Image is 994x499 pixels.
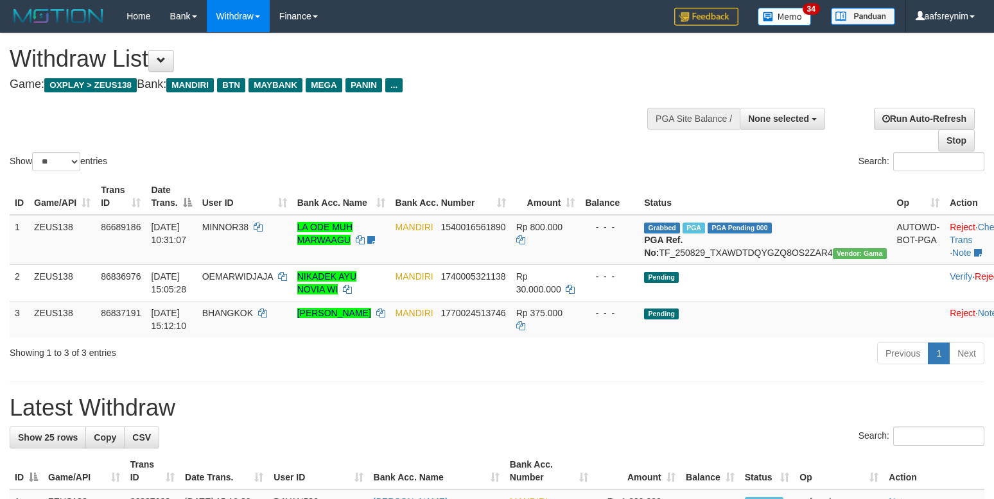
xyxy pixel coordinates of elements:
th: Date Trans.: activate to sort column descending [146,178,196,215]
span: MANDIRI [396,222,433,232]
label: Search: [859,152,984,171]
button: None selected [740,108,825,130]
a: LA ODE MUH MARWAAGU [297,222,353,245]
th: Game/API: activate to sort column ascending [43,453,125,489]
span: Copy 1540016561890 to clipboard [440,222,505,232]
img: MOTION_logo.png [10,6,107,26]
span: Grabbed [644,223,680,233]
span: MINNOR38 [202,222,248,232]
th: Bank Acc. Number: activate to sort column ascending [505,453,593,489]
th: ID [10,178,29,215]
a: 1 [928,343,950,364]
span: Rp 30.000.000 [516,271,561,294]
span: Pending [644,272,679,283]
span: PGA Pending [708,223,772,233]
span: [DATE] 15:05:28 [151,271,186,294]
div: Showing 1 to 3 of 3 entries [10,341,405,359]
input: Search: [893,152,984,171]
a: Run Auto-Refresh [874,108,975,130]
h1: Latest Withdraw [10,395,984,421]
th: Status [639,178,891,215]
img: panduan.png [831,8,895,25]
th: Bank Acc. Number: activate to sort column ascending [390,178,511,215]
span: CSV [132,432,151,443]
th: Op: activate to sort column ascending [794,453,884,489]
span: Copy 1770024513746 to clipboard [440,308,505,318]
span: OXPLAY > ZEUS138 [44,78,137,92]
span: [DATE] 15:12:10 [151,308,186,331]
span: PANIN [345,78,382,92]
th: Trans ID: activate to sort column ascending [125,453,180,489]
span: Marked by aafkaynarin [683,223,705,233]
span: MANDIRI [166,78,214,92]
a: Reject [950,308,975,318]
td: TF_250829_TXAWDTDQYGZQ8OS2ZAR4 [639,215,891,265]
th: Trans ID: activate to sort column ascending [96,178,146,215]
span: ... [385,78,403,92]
td: 1 [10,215,29,265]
select: Showentries [32,152,80,171]
a: NIKADEK AYU NOVIA WI [297,271,356,294]
img: Feedback.jpg [674,8,738,26]
th: Action [884,453,984,489]
td: ZEUS138 [29,215,96,265]
div: - - - [585,270,634,283]
a: Verify [950,271,972,282]
span: BHANGKOK [202,308,253,318]
td: ZEUS138 [29,301,96,337]
span: 34 [803,3,820,15]
th: Status: activate to sort column ascending [740,453,795,489]
label: Search: [859,427,984,446]
td: 2 [10,264,29,301]
th: User ID: activate to sort column ascending [197,178,292,215]
a: Reject [950,222,975,232]
div: - - - [585,221,634,233]
th: Bank Acc. Name: activate to sort column ascending [369,453,505,489]
th: User ID: activate to sort column ascending [268,453,368,489]
a: CSV [124,427,159,448]
span: Vendor URL: https://trx31.1velocity.biz [833,248,887,259]
span: 86689186 [101,222,141,232]
th: Balance: activate to sort column ascending [681,453,740,489]
th: ID: activate to sort column descending [10,453,43,489]
a: Copy [85,427,125,448]
div: - - - [585,307,634,319]
th: Balance [580,178,639,215]
h1: Withdraw List [10,46,650,72]
span: Copy [94,432,116,443]
span: MAYBANK [248,78,302,92]
a: Note [952,248,972,258]
th: Game/API: activate to sort column ascending [29,178,96,215]
span: Show 25 rows [18,432,78,443]
span: [DATE] 10:31:07 [151,222,186,245]
a: Stop [938,130,975,151]
th: Amount: activate to sort column ascending [593,453,681,489]
td: AUTOWD-BOT-PGA [892,215,945,265]
span: Copy 1740005321138 to clipboard [440,271,505,282]
th: Op: activate to sort column ascending [892,178,945,215]
a: Show 25 rows [10,427,86,448]
span: Pending [644,309,679,319]
span: BTN [217,78,245,92]
span: Rp 375.000 [516,308,562,318]
span: MANDIRI [396,271,433,282]
h4: Game: Bank: [10,78,650,91]
img: Button%20Memo.svg [758,8,812,26]
span: 86837191 [101,308,141,318]
td: 3 [10,301,29,337]
a: [PERSON_NAME] [297,308,371,318]
input: Search: [893,427,984,446]
th: Date Trans.: activate to sort column ascending [180,453,268,489]
span: Rp 800.000 [516,222,562,232]
a: Next [949,343,984,364]
th: Bank Acc. Name: activate to sort column ascending [292,178,390,215]
span: MANDIRI [396,308,433,318]
b: PGA Ref. No: [644,235,683,258]
label: Show entries [10,152,107,171]
span: MEGA [306,78,342,92]
td: ZEUS138 [29,264,96,301]
span: OEMARWIDJAJA [202,271,273,282]
th: Amount: activate to sort column ascending [511,178,580,215]
span: None selected [748,114,809,124]
div: PGA Site Balance / [647,108,740,130]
